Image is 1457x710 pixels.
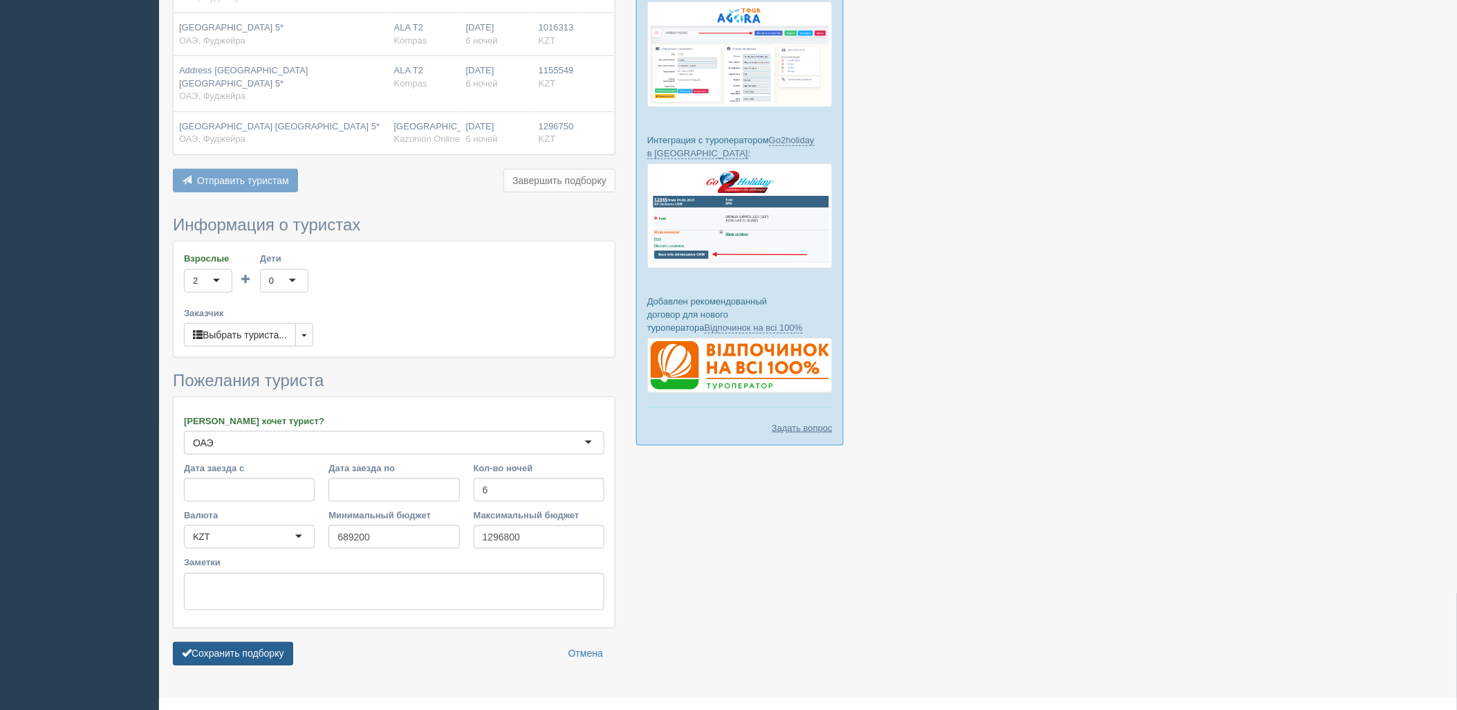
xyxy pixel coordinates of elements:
div: [GEOGRAPHIC_DATA] [394,120,455,146]
p: Интеграция с туроператором : [647,134,833,160]
label: Заказчик [184,307,604,320]
div: ALA T2 [394,64,455,90]
a: Go2holiday в [GEOGRAPHIC_DATA] [647,135,815,159]
button: Завершить подборку [503,169,615,192]
span: 6 ночей [466,78,498,89]
span: Пожелания туриста [173,371,324,390]
div: ОАЭ [193,436,214,450]
label: Заметки [184,556,604,569]
a: Отмена [559,642,612,666]
span: [GEOGRAPHIC_DATA] [GEOGRAPHIC_DATA] 5* [179,121,380,131]
div: [DATE] [466,120,528,146]
span: ОАЭ, Фуджейра [179,91,245,101]
span: ОАЭ, Фуджейра [179,35,245,46]
span: Kompas [394,78,427,89]
img: go2holiday-bookings-crm-for-travel-agency.png [647,163,833,268]
button: Сохранить подборку [173,642,293,666]
label: Валюта [184,509,315,522]
span: Kompas [394,35,427,46]
h3: Информация о туристах [173,216,615,234]
span: Отправить туристам [197,175,289,186]
span: 6 ночей [466,35,498,46]
span: 6 ночей [466,134,498,144]
label: Кол-во ночей [474,462,604,475]
button: Отправить туристам [173,169,298,192]
span: Kazunion Online [394,134,460,144]
span: KZT [539,35,556,46]
img: %D0%B4%D0%BE%D0%B3%D0%BE%D0%B2%D1%96%D1%80-%D0%B2%D1%96%D0%B4%D0%BF%D0%BE%D1%87%D0%B8%D0%BD%D0%BE... [647,338,833,393]
label: Взрослые [184,252,232,265]
label: Дата заезда с [184,462,315,475]
div: [DATE] [466,21,528,47]
button: Выбрать туриста... [184,323,296,347]
div: [DATE] [466,64,528,90]
label: Дата заезда по [328,462,459,475]
span: [GEOGRAPHIC_DATA] 5* [179,22,284,33]
div: 2 [193,274,198,288]
span: KZT [539,134,556,144]
div: ALA T2 [394,21,455,47]
div: KZT [193,530,210,544]
div: 0 [269,274,274,288]
img: agora-tour-%D0%B7%D0%B0%D1%8F%D0%B2%D0%BA%D0%B8-%D1%81%D1%80%D0%BC-%D0%B4%D0%BB%D1%8F-%D1%82%D1%8... [647,1,833,107]
a: Задать вопрос [772,421,833,435]
a: Відпочинок на всі 100% [705,322,803,334]
span: 1296750 [539,121,574,131]
label: [PERSON_NAME] хочет турист? [184,415,604,428]
span: 1155549 [539,65,574,75]
span: Address [GEOGRAPHIC_DATA] [GEOGRAPHIC_DATA] 5* [179,65,308,89]
input: 7-10 или 7,10,14 [474,478,604,502]
span: KZT [539,78,556,89]
p: Добавлен рекомендованный договор для нового туроператора [647,295,833,334]
label: Минимальный бюджет [328,509,459,522]
label: Дети [260,252,308,265]
label: Максимальный бюджет [474,509,604,522]
span: ОАЭ, Фуджейра [179,134,245,144]
span: 1016313 [539,22,574,33]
